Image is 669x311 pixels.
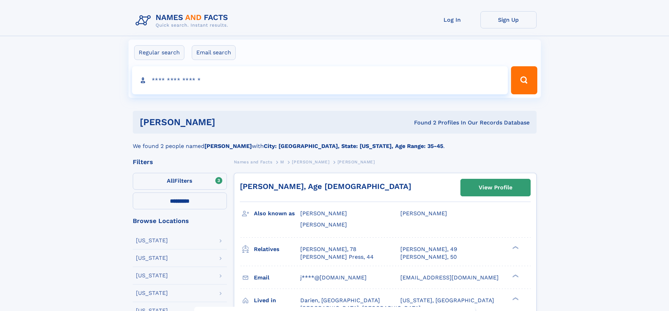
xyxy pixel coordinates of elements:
[300,245,356,253] a: [PERSON_NAME], 78
[254,208,300,219] h3: Also known as
[511,66,537,94] button: Search Button
[300,210,347,217] span: [PERSON_NAME]
[280,160,284,164] span: M
[134,45,184,60] label: Regular search
[400,274,499,281] span: [EMAIL_ADDRESS][DOMAIN_NAME]
[192,45,236,60] label: Email search
[337,160,375,164] span: [PERSON_NAME]
[240,182,411,191] a: [PERSON_NAME], Age [DEMOGRAPHIC_DATA]
[133,218,227,224] div: Browse Locations
[511,273,519,278] div: ❯
[136,255,168,261] div: [US_STATE]
[136,238,168,243] div: [US_STATE]
[300,221,347,228] span: [PERSON_NAME]
[254,243,300,255] h3: Relatives
[133,173,227,190] label: Filters
[479,180,512,196] div: View Profile
[234,157,273,166] a: Names and Facts
[292,157,329,166] a: [PERSON_NAME]
[280,157,284,166] a: M
[254,295,300,306] h3: Lived in
[300,253,374,261] a: [PERSON_NAME] Press, 44
[132,66,508,94] input: search input
[315,119,530,127] div: Found 2 Profiles In Our Records Database
[133,134,537,150] div: We found 2 people named with .
[400,245,457,253] a: [PERSON_NAME], 49
[254,272,300,284] h3: Email
[400,297,494,304] span: [US_STATE], [GEOGRAPHIC_DATA]
[511,245,519,250] div: ❯
[133,11,234,30] img: Logo Names and Facts
[133,159,227,165] div: Filters
[461,179,530,196] a: View Profile
[140,118,315,127] h1: [PERSON_NAME]
[292,160,329,164] span: [PERSON_NAME]
[480,11,537,28] a: Sign Up
[424,11,480,28] a: Log In
[264,143,443,149] b: City: [GEOGRAPHIC_DATA], State: [US_STATE], Age Range: 35-45
[511,296,519,301] div: ❯
[300,297,380,304] span: Darien, [GEOGRAPHIC_DATA]
[167,177,174,184] span: All
[400,210,447,217] span: [PERSON_NAME]
[204,143,252,149] b: [PERSON_NAME]
[400,253,457,261] a: [PERSON_NAME], 50
[136,290,168,296] div: [US_STATE]
[136,273,168,278] div: [US_STATE]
